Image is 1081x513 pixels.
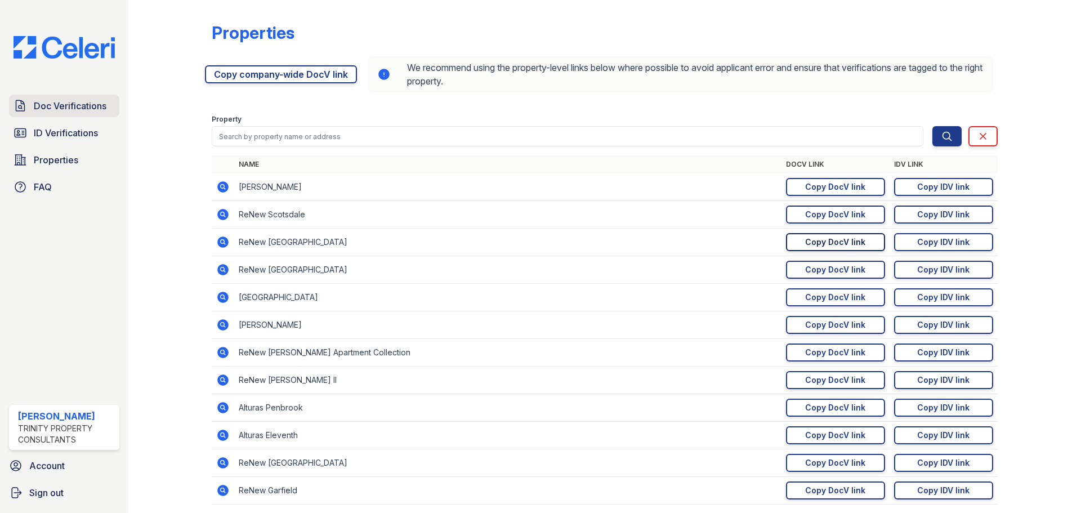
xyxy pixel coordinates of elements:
div: Copy IDV link [917,457,970,469]
td: ReNew [GEOGRAPHIC_DATA] [234,449,781,477]
a: Copy DocV link [786,288,885,306]
a: Copy DocV link [786,261,885,279]
td: [PERSON_NAME] [234,311,781,339]
a: Copy IDV link [894,371,993,389]
div: Copy DocV link [805,430,865,441]
th: IDV Link [890,155,998,173]
div: Copy DocV link [805,264,865,275]
td: [PERSON_NAME] [234,173,781,201]
a: Copy DocV link [786,206,885,224]
a: Copy IDV link [894,481,993,499]
a: FAQ [9,176,119,198]
div: Copy DocV link [805,237,865,248]
div: Copy IDV link [917,374,970,386]
td: Alturas Penbrook [234,394,781,422]
td: ReNew [GEOGRAPHIC_DATA] [234,256,781,284]
div: Copy DocV link [805,457,865,469]
a: Copy DocV link [786,426,885,444]
a: ID Verifications [9,122,119,144]
div: Copy DocV link [805,319,865,331]
div: Copy DocV link [805,181,865,193]
a: Copy IDV link [894,261,993,279]
span: Account [29,459,65,472]
div: Copy IDV link [917,485,970,496]
a: Copy IDV link [894,233,993,251]
span: Properties [34,153,78,167]
a: Sign out [5,481,124,504]
a: Copy IDV link [894,316,993,334]
div: Copy IDV link [917,237,970,248]
div: Copy IDV link [917,209,970,220]
div: Copy DocV link [805,485,865,496]
a: Copy DocV link [786,344,885,362]
a: Copy IDV link [894,399,993,417]
div: Copy DocV link [805,402,865,413]
a: Copy company-wide DocV link [205,65,357,83]
span: FAQ [34,180,52,194]
td: ReNew [PERSON_NAME] II [234,367,781,394]
div: Copy IDV link [917,264,970,275]
div: [PERSON_NAME] [18,409,115,423]
td: ReNew Garfield [234,477,781,505]
div: Copy DocV link [805,347,865,358]
div: Properties [212,23,294,43]
a: Copy IDV link [894,178,993,196]
div: We recommend using the property-level links below where possible to avoid applicant error and ens... [368,56,993,92]
th: DocV Link [781,155,890,173]
a: Copy IDV link [894,344,993,362]
a: Copy IDV link [894,454,993,472]
div: Copy IDV link [917,319,970,331]
th: Name [234,155,781,173]
div: Copy IDV link [917,430,970,441]
span: ID Verifications [34,126,98,140]
label: Property [212,115,242,124]
div: Copy IDV link [917,292,970,303]
a: Copy DocV link [786,371,885,389]
div: Copy DocV link [805,209,865,220]
img: CE_Logo_Blue-a8612792a0a2168367f1c8372b55b34899dd931a85d93a1a3d3e32e68fde9ad4.png [5,36,124,59]
td: ReNew Scotsdale [234,201,781,229]
a: Copy DocV link [786,316,885,334]
a: Copy DocV link [786,233,885,251]
a: Copy IDV link [894,206,993,224]
td: [GEOGRAPHIC_DATA] [234,284,781,311]
a: Copy DocV link [786,178,885,196]
div: Copy IDV link [917,402,970,413]
div: Copy IDV link [917,181,970,193]
div: Copy DocV link [805,374,865,386]
div: Copy DocV link [805,292,865,303]
td: ReNew [PERSON_NAME] Apartment Collection [234,339,781,367]
a: Doc Verifications [9,95,119,117]
a: Account [5,454,124,477]
span: Sign out [29,486,64,499]
a: Copy DocV link [786,454,885,472]
span: Doc Verifications [34,99,106,113]
td: ReNew [GEOGRAPHIC_DATA] [234,229,781,256]
a: Copy DocV link [786,399,885,417]
a: Copy IDV link [894,288,993,306]
a: Copy DocV link [786,481,885,499]
a: Copy IDV link [894,426,993,444]
a: Properties [9,149,119,171]
div: Trinity Property Consultants [18,423,115,445]
input: Search by property name or address [212,126,923,146]
td: Alturas Eleventh [234,422,781,449]
div: Copy IDV link [917,347,970,358]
